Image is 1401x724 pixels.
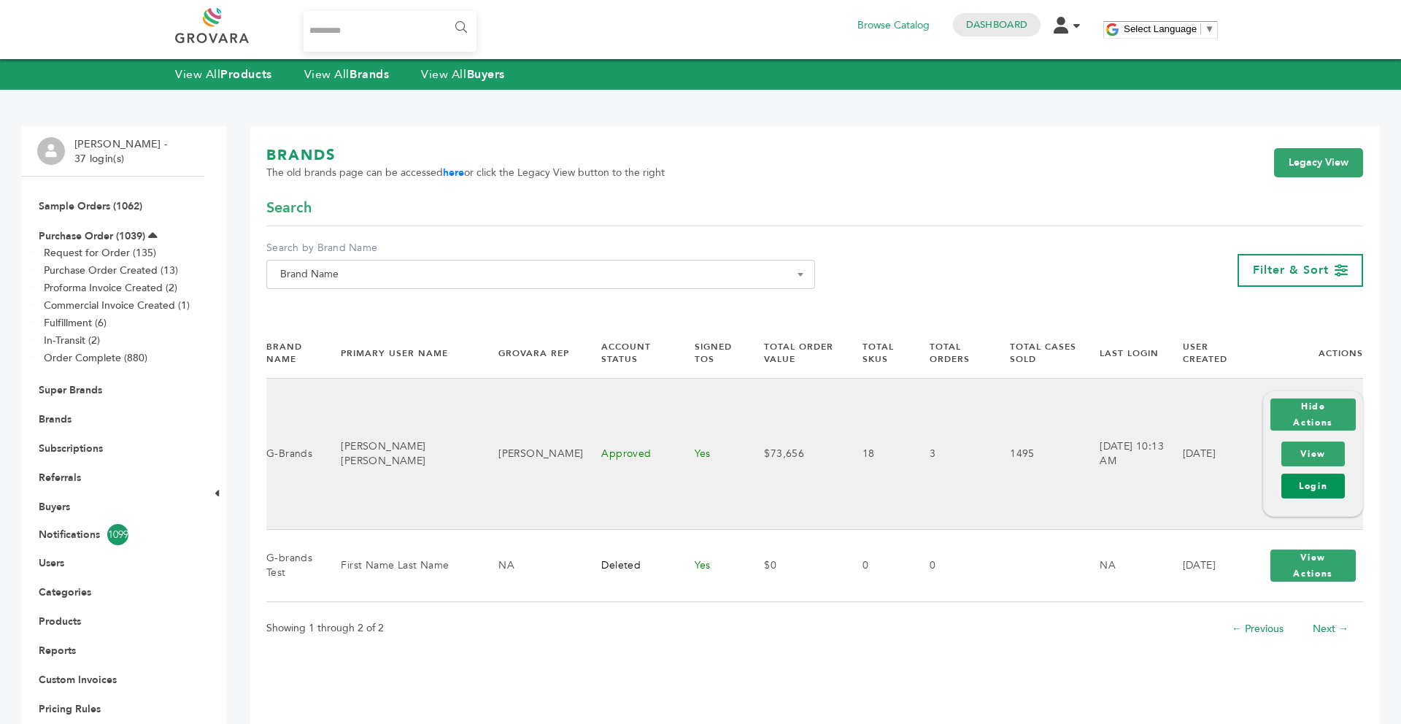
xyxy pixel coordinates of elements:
[266,241,815,255] label: Search by Brand Name
[175,66,272,82] a: View AllProducts
[1205,23,1214,34] span: ▼
[39,524,188,545] a: Notifications1099
[39,615,81,628] a: Products
[266,620,384,637] p: Showing 1 through 2 of 2
[44,351,147,365] a: Order Complete (880)
[746,328,844,378] th: Total Order Value
[39,556,64,570] a: Users
[1165,328,1246,378] th: User Created
[304,11,476,52] input: Search...
[1124,23,1214,34] a: Select Language​
[39,442,103,455] a: Subscriptions
[676,379,746,530] td: Yes
[1245,328,1363,378] th: Actions
[1281,474,1345,498] a: Login
[39,644,76,658] a: Reports
[37,137,65,165] img: profile.png
[266,198,312,218] span: Search
[992,379,1081,530] td: 1495
[1270,398,1356,431] button: Hide Actions
[1313,622,1348,636] a: Next →
[44,281,177,295] a: Proforma Invoice Created (2)
[44,263,178,277] a: Purchase Order Created (13)
[911,328,992,378] th: Total Orders
[39,500,70,514] a: Buyers
[992,328,1081,378] th: Total Cases Sold
[583,328,676,378] th: Account Status
[39,412,72,426] a: Brands
[1281,442,1345,466] a: View
[266,328,323,378] th: Brand Name
[443,166,464,180] a: here
[44,334,100,347] a: In-Transit (2)
[1253,262,1329,278] span: Filter & Sort
[844,379,912,530] td: 18
[746,379,844,530] td: $73,656
[323,379,480,530] td: [PERSON_NAME] [PERSON_NAME]
[44,316,107,330] a: Fulfillment (6)
[266,145,665,166] h1: BRANDS
[480,530,583,602] td: NA
[1274,148,1363,177] a: Legacy View
[1081,379,1164,530] td: [DATE] 10:13 AM
[39,199,142,213] a: Sample Orders (1062)
[39,673,117,687] a: Custom Invoices
[1081,328,1164,378] th: Last Login
[421,66,505,82] a: View AllBuyers
[583,379,676,530] td: Approved
[107,524,128,545] span: 1099
[350,66,389,82] strong: Brands
[676,530,746,602] td: Yes
[1124,23,1197,34] span: Select Language
[844,530,912,602] td: 0
[1165,530,1246,602] td: [DATE]
[1081,530,1164,602] td: NA
[304,66,390,82] a: View AllBrands
[1232,622,1284,636] a: ← Previous
[857,18,930,34] a: Browse Catalog
[746,530,844,602] td: $0
[44,299,190,312] a: Commercial Invoice Created (1)
[844,328,912,378] th: Total SKUs
[676,328,746,378] th: Signed TOS
[1200,23,1201,34] span: ​
[480,379,583,530] td: [PERSON_NAME]
[966,18,1027,31] a: Dashboard
[266,260,815,289] span: Brand Name
[39,383,102,397] a: Super Brands
[467,66,505,82] strong: Buyers
[583,530,676,602] td: Deleted
[911,530,992,602] td: 0
[39,585,91,599] a: Categories
[266,379,323,530] td: G-Brands
[39,471,81,485] a: Referrals
[1165,379,1246,530] td: [DATE]
[480,328,583,378] th: Grovara Rep
[1270,550,1356,582] button: View Actions
[39,702,101,716] a: Pricing Rules
[911,379,992,530] td: 3
[220,66,271,82] strong: Products
[323,530,480,602] td: First Name Last Name
[39,229,145,243] a: Purchase Order (1039)
[274,264,807,285] span: Brand Name
[74,137,171,166] li: [PERSON_NAME] - 37 login(s)
[323,328,480,378] th: Primary User Name
[266,530,323,602] td: G-brands Test
[266,166,665,180] span: The old brands page can be accessed or click the Legacy View button to the right
[44,246,156,260] a: Request for Order (135)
